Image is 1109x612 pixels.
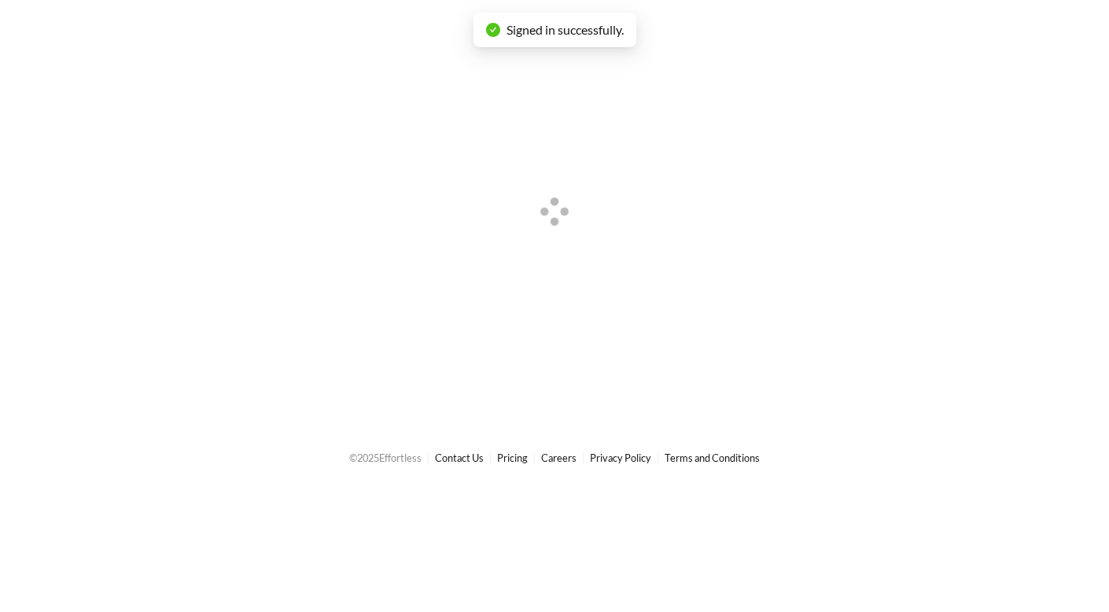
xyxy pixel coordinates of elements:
[590,452,651,464] a: Privacy Policy
[486,23,500,37] span: check-circle
[435,452,484,464] a: Contact Us
[665,452,760,464] a: Terms and Conditions
[349,452,422,464] span: © 2025 Effortless
[541,452,577,464] a: Careers
[497,452,528,464] a: Pricing
[507,22,624,37] span: Signed in successfully.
